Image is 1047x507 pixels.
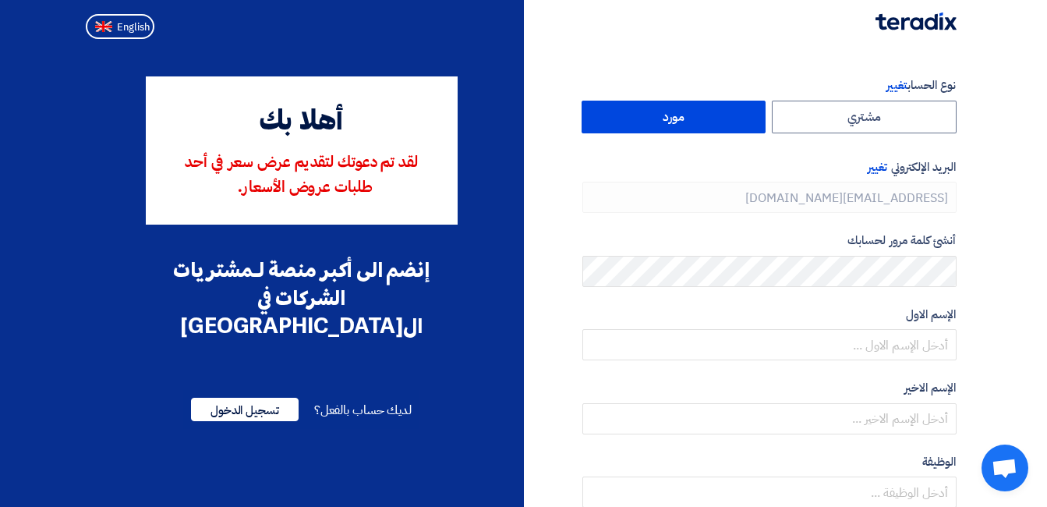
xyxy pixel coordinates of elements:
label: الوظيفة [582,453,957,471]
a: تسجيل الدخول [191,401,299,420]
label: مشتري [772,101,957,133]
div: أهلا بك [168,101,436,144]
span: لديك حساب بالفعل؟ [314,401,412,420]
label: البريد الإلكتروني [582,158,957,176]
span: English [117,22,150,33]
a: Open chat [982,445,1028,491]
input: أدخل الإسم الاخير ... [582,403,957,434]
button: English [86,14,154,39]
label: الإسم الاخير [582,379,957,397]
label: نوع الحساب [582,76,957,94]
span: لقد تم دعوتك لتقديم عرض سعر في أحد طلبات عروض الأسعار. [185,155,418,196]
span: تسجيل الدخول [191,398,299,421]
label: أنشئ كلمة مرور لحسابك [582,232,957,250]
input: أدخل الإسم الاول ... [582,329,957,360]
label: الإسم الاول [582,306,957,324]
span: تغيير [886,76,907,94]
img: Teradix logo [875,12,957,30]
input: أدخل بريد العمل الإلكتروني الخاص بك ... [582,182,957,213]
label: مورد [582,101,766,133]
span: تغيير [868,158,887,175]
div: إنضم الى أكبر منصة لـمشتريات الشركات في ال[GEOGRAPHIC_DATA] [146,256,458,340]
img: en-US.png [95,21,112,33]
